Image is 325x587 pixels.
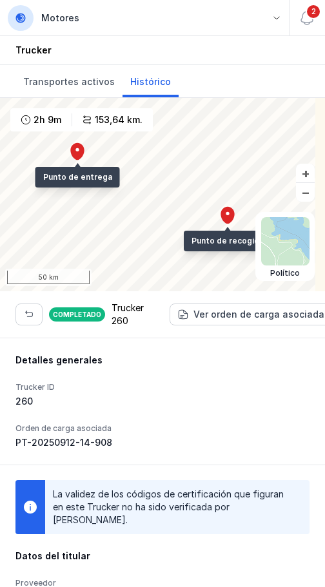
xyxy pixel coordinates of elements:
a: Transportes activos [15,65,123,97]
div: Trucker ID [15,382,310,392]
div: Trucker 260 [112,302,144,327]
div: Ver orden de carga asociada [193,308,324,321]
div: Orden de carga asociada [15,423,310,434]
span: Transportes activos [23,75,115,88]
div: Trucker [15,44,52,57]
div: Completado [48,306,106,323]
div: PT-20250912-14-908 [15,436,310,449]
button: – [296,183,315,202]
button: + [296,164,315,182]
div: Político [261,268,310,278]
div: 260 [15,395,310,408]
div: 2h 9m [34,113,61,126]
div: 153,64 km. [95,113,143,126]
div: La validez de los códigos de certificación que figuran en este Trucker no ha sido verificada por ... [53,488,291,526]
span: 2 [306,4,321,19]
span: Histórico [130,75,171,88]
div: Datos del titular [15,550,310,563]
div: Motores [41,12,79,24]
a: Histórico [123,65,179,97]
img: political.webp [261,217,310,265]
div: Detalles generales [15,354,310,367]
